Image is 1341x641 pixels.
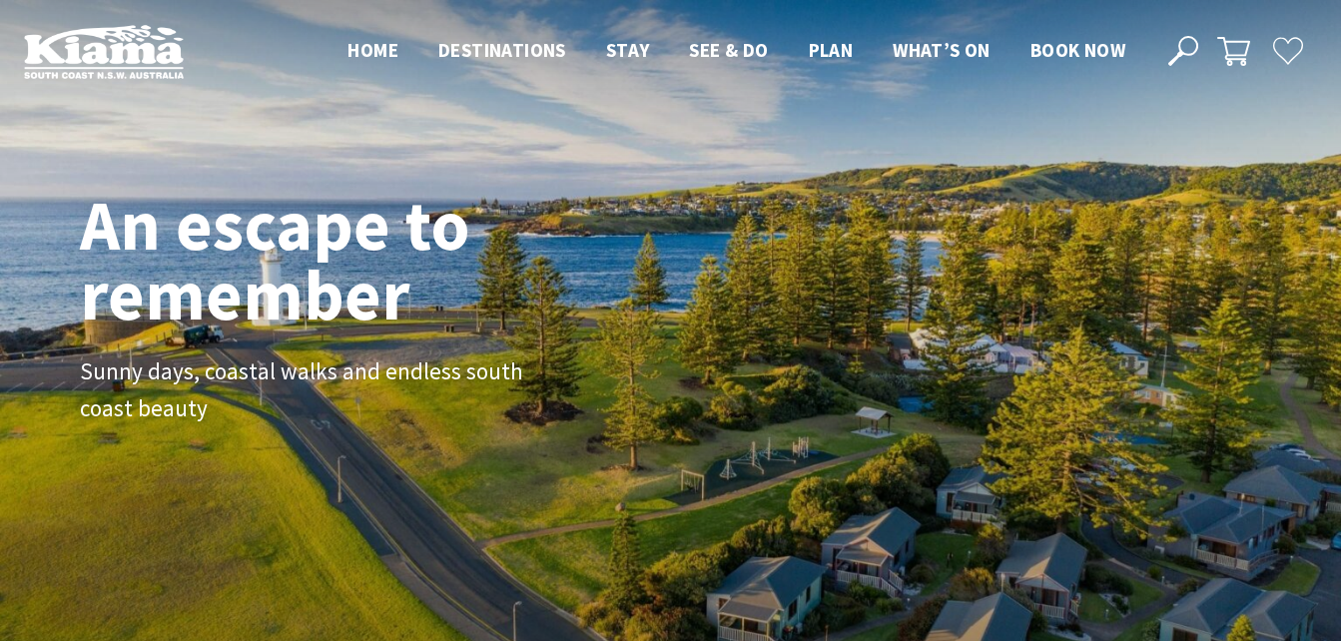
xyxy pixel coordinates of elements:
[328,35,1145,68] nav: Main Menu
[438,38,566,62] span: Destinations
[80,353,529,427] p: Sunny days, coastal walks and endless south coast beauty
[24,24,184,79] img: Kiama Logo
[689,38,768,62] span: See & Do
[1030,38,1125,62] span: Book now
[606,38,650,62] span: Stay
[809,38,854,62] span: Plan
[893,38,991,62] span: What’s On
[80,190,629,329] h1: An escape to remember
[347,38,398,62] span: Home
